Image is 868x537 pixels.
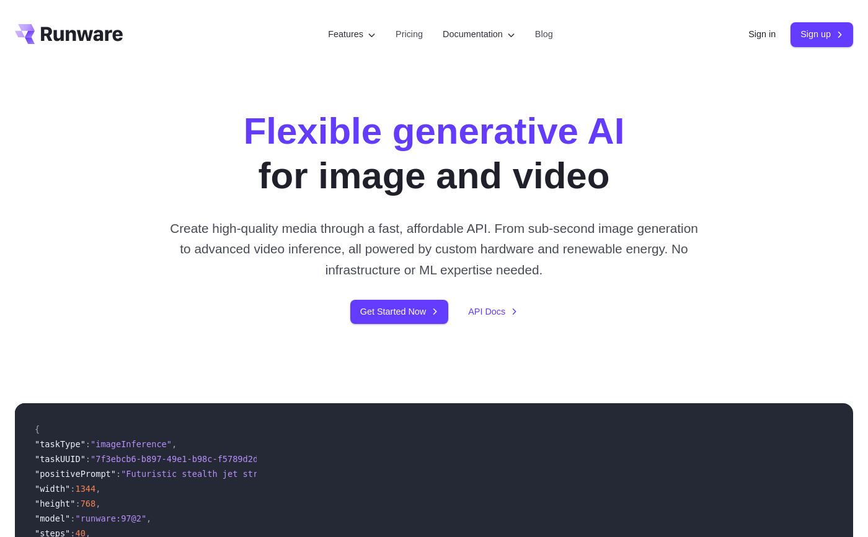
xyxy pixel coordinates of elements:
[91,454,283,464] span: "7f3ebcb6-b897-49e1-b98c-f5789d2d40d7"
[396,27,423,41] a: Pricing
[70,484,75,494] span: :
[91,439,172,449] span: "imageInference"
[116,469,121,479] span: :
[15,24,123,44] a: Go to /
[75,499,80,509] span: :
[468,305,518,319] a: API Docs
[790,22,853,46] a: Sign up
[35,484,70,494] span: "width"
[121,469,583,479] span: "Futuristic stealth jet streaking through a neon-lit cityscape with glowing purple exhaust"
[166,218,702,280] p: Create high-quality media through a fast, affordable API. From sub-second image generation to adv...
[86,439,91,449] span: :
[86,454,91,464] span: :
[350,300,448,324] a: Get Started Now
[748,27,776,41] a: Sign in
[443,27,515,41] label: Documentation
[146,513,151,523] span: ,
[244,109,625,198] h1: for image and video
[35,469,116,479] span: "positivePrompt"
[70,513,75,523] span: :
[75,513,146,523] span: "runware:97@2"
[95,499,100,509] span: ,
[95,484,100,494] span: ,
[244,110,625,152] strong: Flexible generative AI
[75,484,95,494] span: 1344
[172,439,177,449] span: ,
[328,27,376,41] label: Features
[35,439,86,449] span: "taskType"
[35,499,75,509] span: "height"
[81,499,96,509] span: 768
[35,454,86,464] span: "taskUUID"
[35,424,40,434] span: {
[35,513,70,523] span: "model"
[535,27,553,41] a: Blog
